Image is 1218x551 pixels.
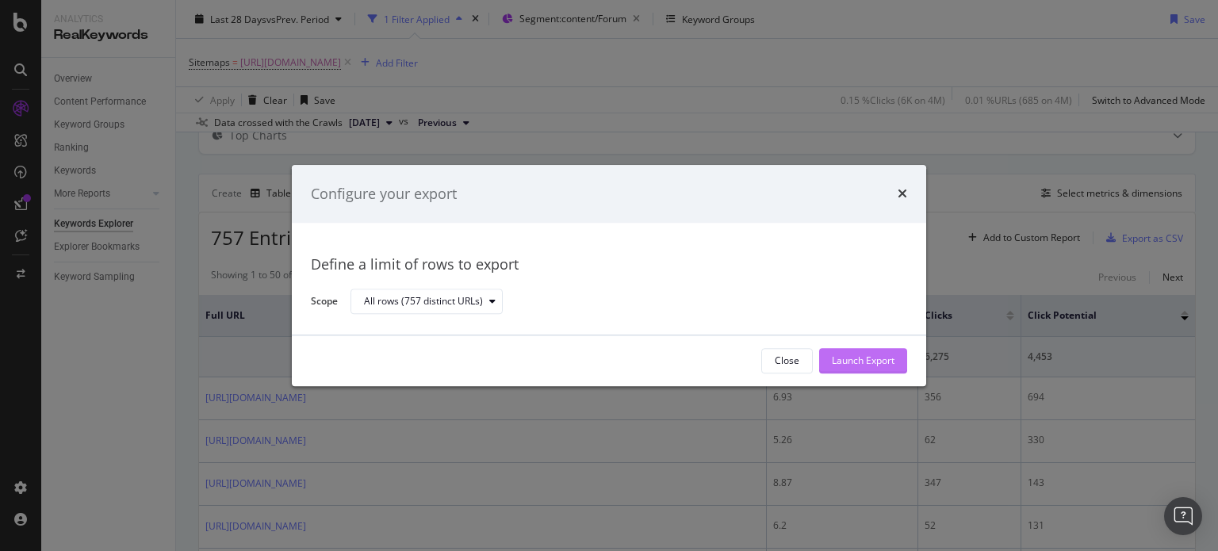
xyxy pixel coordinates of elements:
[311,294,338,312] label: Scope
[819,348,907,373] button: Launch Export
[898,184,907,205] div: times
[761,348,813,373] button: Close
[364,297,483,307] div: All rows (757 distinct URLs)
[292,165,926,386] div: modal
[311,255,907,276] div: Define a limit of rows to export
[775,354,799,368] div: Close
[832,354,894,368] div: Launch Export
[311,184,457,205] div: Configure your export
[1164,497,1202,535] div: Open Intercom Messenger
[350,289,503,315] button: All rows (757 distinct URLs)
